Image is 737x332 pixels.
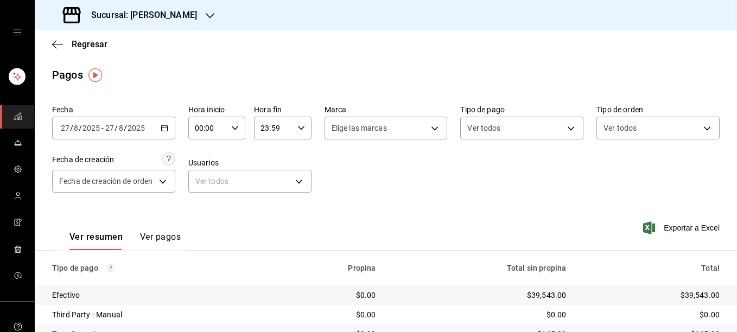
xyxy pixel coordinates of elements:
h3: Sucursal: [PERSON_NAME] [82,9,197,22]
button: Exportar a Excel [645,221,720,234]
input: ---- [127,124,145,132]
div: $0.00 [282,290,376,301]
input: ---- [82,124,100,132]
button: Regresar [52,39,107,49]
div: Ver todos [188,170,312,193]
div: Tipo de pago [52,264,264,272]
span: / [70,124,73,132]
div: Efectivo [52,290,264,301]
button: open drawer [13,28,22,37]
label: Tipo de pago [460,106,583,113]
div: $0.00 [393,309,567,320]
button: Ver pagos [140,232,181,250]
span: Regresar [72,39,107,49]
label: Marca [325,106,448,113]
div: Total [583,264,720,272]
img: Tooltip marker [88,68,102,82]
label: Usuarios [188,159,312,167]
div: $0.00 [282,309,376,320]
input: -- [73,124,79,132]
span: / [79,124,82,132]
input: -- [105,124,115,132]
div: Fecha de creación [52,154,114,165]
span: - [101,124,104,132]
div: $39,543.00 [583,290,720,301]
label: Fecha [52,106,175,113]
input: -- [118,124,124,132]
svg: Los pagos realizados con Pay y otras terminales son montos brutos. [107,264,115,272]
span: Fecha de creación de orden [59,176,153,187]
label: Hora fin [254,106,311,113]
label: Hora inicio [188,106,245,113]
div: Propina [282,264,376,272]
button: Ver resumen [69,232,123,250]
div: $39,543.00 [393,290,567,301]
label: Tipo de orden [596,106,720,113]
div: navigation tabs [69,232,181,250]
div: Pagos [52,67,83,83]
span: / [124,124,127,132]
span: Ver todos [467,123,500,133]
input: -- [60,124,70,132]
div: Third Party - Manual [52,309,264,320]
span: / [115,124,118,132]
span: Elige las marcas [332,123,387,133]
div: Total sin propina [393,264,567,272]
div: $0.00 [583,309,720,320]
span: Ver todos [603,123,637,133]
